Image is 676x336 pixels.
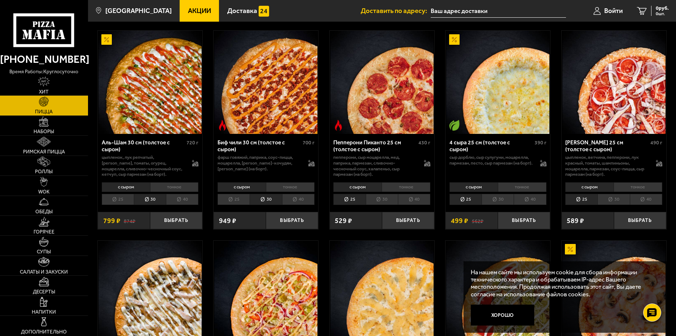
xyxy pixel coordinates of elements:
[188,8,211,14] span: Акции
[250,194,282,205] li: 30
[101,34,112,45] img: Акционный
[449,34,460,45] img: Акционный
[604,8,623,14] span: Войти
[105,8,172,14] span: [GEOGRAPHIC_DATA]
[449,139,533,153] div: 4 сыра 25 см (толстое с сыром)
[565,194,597,205] li: 25
[449,194,482,205] li: 25
[361,8,431,14] span: Доставить по адресу:
[630,194,662,205] li: 40
[471,269,655,298] p: На нашем сайте мы используем cookie для сбора информации технического характера и обрабатываем IP...
[565,244,575,254] img: Акционный
[333,139,417,153] div: Пепперони Пиканто 25 см (толстое с сыром)
[449,182,498,192] li: с сыром
[166,194,198,205] li: 40
[98,31,202,134] a: АкционныйАль-Шам 30 см (толстое с сыром)
[217,120,228,130] img: Острое блюдо
[333,120,343,130] img: Острое блюдо
[614,182,662,192] li: тонкое
[34,129,54,134] span: Наборы
[214,31,318,134] a: Острое блюдоБиф чили 30 см (толстое с сыром)
[333,182,382,192] li: с сыром
[498,212,550,229] button: Выбрать
[565,182,614,192] li: с сыром
[565,154,649,177] p: цыпленок, ветчина, пепперони, лук красный, томаты, шампиньоны, моцарелла, пармезан, соус-пицца, с...
[37,249,51,254] span: Супы
[597,194,629,205] li: 30
[535,140,546,146] span: 390 г
[219,217,236,224] span: 949 ₽
[398,194,430,205] li: 40
[451,217,468,224] span: 499 ₽
[445,31,550,134] a: АкционныйВегетарианское блюдо4 сыра 25 см (толстое с сыром)
[102,182,150,192] li: с сыром
[656,6,669,11] span: 0 руб.
[266,182,315,192] li: тонкое
[214,31,317,134] img: Биф чили 30 см (толстое с сыром)
[650,140,662,146] span: 490 г
[20,270,68,275] span: Салаты и закуски
[446,31,549,134] img: 4 сыра 25 см (толстое с сыром)
[102,154,185,177] p: цыпленок, лук репчатый, [PERSON_NAME], томаты, огурец, моцарелла, сливочно-чесночный соус, кетчуп...
[102,194,134,205] li: 25
[186,140,198,146] span: 720 г
[330,31,434,134] img: Пепперони Пиканто 25 см (толстое с сыром)
[218,182,266,192] li: с сыром
[656,12,669,16] span: 0 шт.
[382,182,430,192] li: тонкое
[431,4,566,18] input: Ваш адрес доставки
[333,194,365,205] li: 25
[35,109,53,114] span: Пицца
[218,154,301,171] p: фарш говяжий, паприка, соус-пицца, моцарелла, [PERSON_NAME]-кочудян, [PERSON_NAME] (на борт).
[471,305,534,326] button: Хорошо
[335,217,352,224] span: 529 ₽
[482,194,514,205] li: 30
[21,330,67,335] span: Дополнительно
[567,217,584,224] span: 589 ₽
[35,169,53,174] span: Роллы
[34,230,54,235] span: Горячее
[565,139,649,153] div: [PERSON_NAME] 25 см (толстое с сыром)
[38,189,49,195] span: WOK
[562,31,666,134] a: Петровская 25 см (толстое с сыром)
[303,140,315,146] span: 700 г
[33,289,55,294] span: Десерты
[124,217,135,224] s: 874 ₽
[102,139,185,153] div: Аль-Шам 30 см (толстое с сыром)
[366,194,398,205] li: 30
[498,182,546,192] li: тонкое
[32,310,56,315] span: Напитки
[98,31,202,134] img: Аль-Шам 30 см (толстое с сыром)
[259,6,269,16] img: 15daf4d41897b9f0e9f617042186c801.svg
[614,212,666,229] button: Выбрать
[23,149,65,154] span: Римская пицца
[330,31,434,134] a: Острое блюдоПепперони Пиканто 25 см (толстое с сыром)
[134,194,166,205] li: 30
[449,154,533,166] p: сыр дорблю, сыр сулугуни, моцарелла, пармезан, песто, сыр пармезан (на борт).
[103,217,120,224] span: 799 ₽
[35,209,53,214] span: Обеды
[562,31,666,134] img: Петровская 25 см (толстое с сыром)
[449,120,460,130] img: Вегетарианское блюдо
[150,182,199,192] li: тонкое
[472,217,483,224] s: 562 ₽
[218,139,301,153] div: Биф чили 30 см (толстое с сыром)
[39,90,49,95] span: Хит
[227,8,257,14] span: Доставка
[218,194,250,205] li: 25
[418,140,430,146] span: 430 г
[282,194,315,205] li: 40
[382,212,434,229] button: Выбрать
[333,154,417,177] p: пепперони, сыр Моцарелла, мед, паприка, пармезан, сливочно-чесночный соус, халапеньо, сыр пармеза...
[514,194,546,205] li: 40
[150,212,202,229] button: Выбрать
[266,212,318,229] button: Выбрать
